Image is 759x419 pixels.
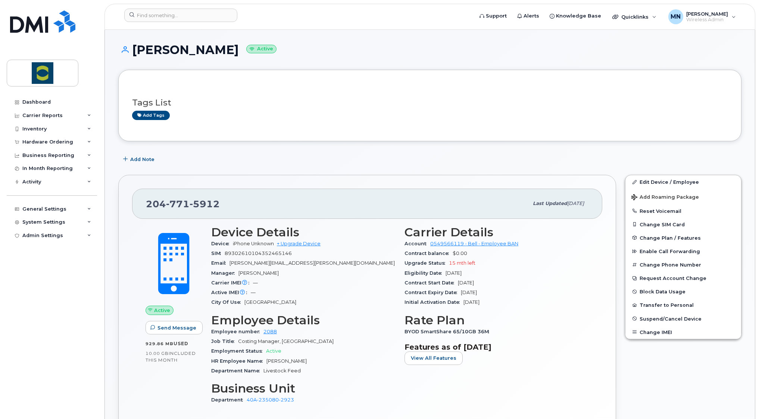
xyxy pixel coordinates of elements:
[625,271,741,285] button: Request Account Change
[211,290,251,295] span: Active IMEI
[405,290,461,295] span: Contract Expiry Date
[154,307,170,314] span: Active
[625,245,741,258] button: Enable Call Forwarding
[405,314,589,327] h3: Rate Plan
[405,329,493,334] span: BYOD SmartShare 65/10GB 36M
[132,98,728,107] h3: Tags List
[405,251,453,256] span: Contract balance
[146,321,203,334] button: Send Message
[211,314,396,327] h3: Employee Details
[263,368,301,374] span: Livestock Feed
[625,285,741,298] button: Block Data Usage
[211,260,229,266] span: Email
[211,329,263,334] span: Employee number
[233,241,274,246] span: iPhone Unknown
[266,358,307,364] span: [PERSON_NAME]
[146,198,220,209] span: 204
[211,358,266,364] span: HR Employee Name
[640,249,700,254] span: Enable Call Forwarding
[229,260,395,266] span: [PERSON_NAME][EMAIL_ADDRESS][PERSON_NAME][DOMAIN_NAME]
[458,280,474,286] span: [DATE]
[211,299,244,305] span: City Of Use
[146,341,174,346] span: 929.86 MB
[640,235,701,240] span: Change Plan / Features
[211,338,238,344] span: Job Title
[174,341,188,346] span: used
[211,270,238,276] span: Manager
[405,270,446,276] span: Eligibility Date
[211,280,253,286] span: Carrier IMEI
[247,397,294,403] a: 40A-235080-2923
[211,251,225,256] span: SIM
[405,241,430,246] span: Account
[625,298,741,312] button: Transfer to Personal
[238,270,279,276] span: [PERSON_NAME]
[411,355,456,362] span: View All Features
[405,260,449,266] span: Upgrade Status
[246,45,277,53] small: Active
[225,251,292,256] span: 89302610104352465146
[253,280,258,286] span: —
[625,312,741,325] button: Suspend/Cancel Device
[266,348,281,354] span: Active
[625,218,741,231] button: Change SIM Card
[625,258,741,271] button: Change Phone Number
[405,299,463,305] span: Initial Activation Date
[277,241,321,246] a: + Upgrade Device
[405,280,458,286] span: Contract Start Date
[251,290,256,295] span: —
[157,324,196,331] span: Send Message
[533,201,567,206] span: Last updated
[405,352,463,365] button: View All Features
[118,152,161,166] button: Add Note
[146,351,169,356] span: 10.00 GB
[567,201,584,206] span: [DATE]
[625,325,741,339] button: Change IMEI
[405,343,589,352] h3: Features as of [DATE]
[130,156,154,163] span: Add Note
[430,241,518,246] a: 0549566119 - Bell - Employee BAN
[263,329,277,334] a: 2088
[146,350,196,363] span: included this month
[118,43,741,56] h1: [PERSON_NAME]
[449,260,475,266] span: 15 mth left
[640,316,702,321] span: Suspend/Cancel Device
[244,299,296,305] span: [GEOGRAPHIC_DATA]
[405,226,589,239] h3: Carrier Details
[625,204,741,218] button: Reset Voicemail
[453,251,467,256] span: $0.00
[625,175,741,189] a: Edit Device / Employee
[211,348,266,354] span: Employment Status
[211,368,263,374] span: Department Name
[625,189,741,204] button: Add Roaming Package
[132,111,170,120] a: Add tags
[446,270,462,276] span: [DATE]
[463,299,480,305] span: [DATE]
[461,290,477,295] span: [DATE]
[211,382,396,395] h3: Business Unit
[631,194,699,201] span: Add Roaming Package
[211,397,247,403] span: Department
[211,241,233,246] span: Device
[166,198,190,209] span: 771
[238,338,334,344] span: Costing Manager, [GEOGRAPHIC_DATA]
[190,198,220,209] span: 5912
[625,231,741,245] button: Change Plan / Features
[211,226,396,239] h3: Device Details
